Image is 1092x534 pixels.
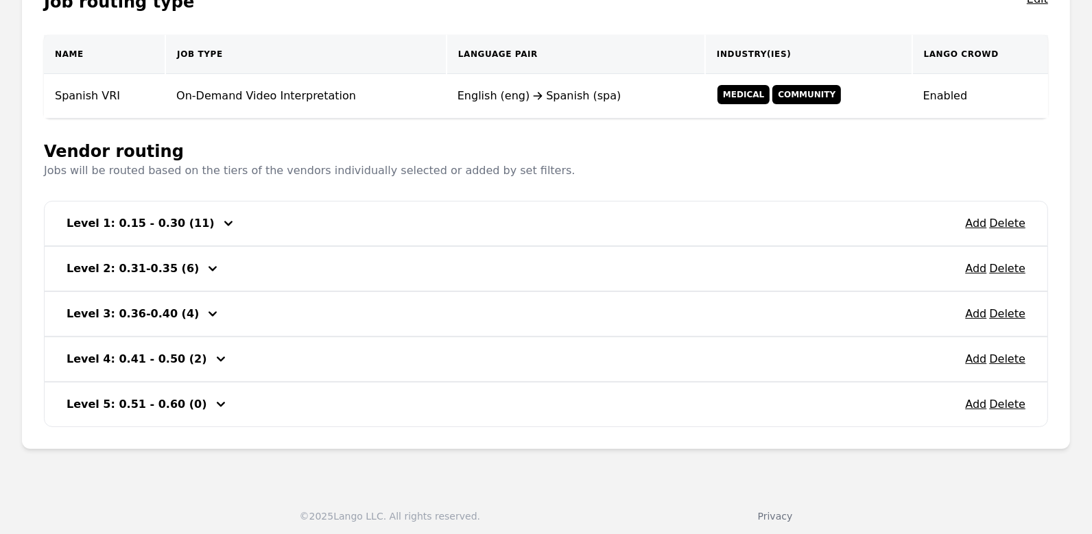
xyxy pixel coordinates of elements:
button: Add [965,306,986,322]
h3: Level 4: 0.41 - 0.50 (2) [67,351,207,367]
h3: Level 2: 0.31-0.35 (6) [67,260,199,277]
td: Enabled [912,74,1048,119]
h1: Vendor routing [44,141,575,162]
button: Delete [989,396,1025,413]
button: Delete [989,215,1025,232]
th: Job Type [165,35,447,74]
h3: Level 5: 0.51 - 0.60 (0) [67,396,207,413]
button: Add [965,396,986,413]
span: Medical [717,85,770,104]
div: Add DeleteLevel 5: 0.51 - 0.60 (0) [44,382,1048,427]
th: Name [44,35,165,74]
td: On-Demand Video Interpretation [165,74,447,119]
button: Add [965,351,986,367]
button: Add [965,260,986,277]
div: © 2025 Lango LLC. All rights reserved. [300,509,480,523]
button: Delete [989,351,1025,367]
div: Add DeleteLevel 3: 0.36-0.40 (4) [44,291,1048,337]
h3: Level 1: 0.15 - 0.30 (11) [67,215,215,232]
div: Add DeleteLevel 1: 0.15 - 0.30 (11) [44,201,1048,246]
th: Language Pair [447,35,705,74]
button: Delete [989,306,1025,322]
th: Industry(ies) [705,35,912,74]
span: Community [772,85,841,104]
button: Delete [989,260,1025,277]
th: Lango Crowd [912,35,1048,74]
p: Jobs will be routed based on the tiers of the vendors individually selected or added by set filters. [44,162,575,179]
h3: Level 3: 0.36-0.40 (4) [67,306,199,322]
td: Spanish VRI [44,74,165,119]
div: English (eng) Spanish (spa) [458,88,694,104]
div: Add DeleteLevel 2: 0.31-0.35 (6) [44,246,1048,291]
div: Add DeleteLevel 4: 0.41 - 0.50 (2) [44,337,1048,382]
a: Privacy [758,511,793,522]
button: Add [965,215,986,232]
